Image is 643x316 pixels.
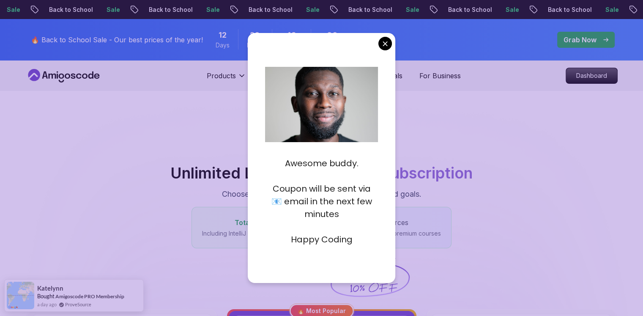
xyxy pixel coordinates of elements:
span: Hours [247,41,263,49]
span: 12 Days [219,29,227,41]
p: Including IntelliJ IDEA Ultimate ($1,034.24), exclusive textbooks, and premium courses [202,229,441,238]
p: Products [207,71,236,81]
p: Dashboard [566,68,617,83]
p: Sale [297,5,324,14]
span: One Subscription [347,164,473,182]
p: in courses, tools, and resources [202,217,441,228]
span: 49 Minutes [286,29,296,41]
span: Days [216,41,230,49]
p: Sale [197,5,224,14]
p: Sale [397,5,424,14]
p: Back to School [240,5,297,14]
p: Back to School [439,5,497,14]
a: Amigoscode PRO Membership [55,293,124,300]
h2: Unlimited Learning with [170,165,473,181]
a: Dashboard [566,68,618,84]
p: Grab Now [564,35,596,45]
p: 🔥 Back to School Sale - Our best prices of the year! [31,35,203,45]
a: ProveSource [65,301,91,308]
p: Choose the plan that fits your learning journey and goals. [222,188,421,200]
img: provesource social proof notification image [7,282,34,309]
span: 20 Hours [250,29,260,41]
span: Total Value: $3,000+ [235,218,304,227]
span: a day ago [37,301,57,308]
p: Back to School [140,5,197,14]
p: Sale [497,5,524,14]
span: 6 Seconds [327,29,337,41]
button: Products [207,71,246,88]
p: Back to School [339,5,397,14]
p: Back to School [539,5,596,14]
p: Sale [98,5,125,14]
span: Katelynn [37,285,63,292]
p: Back to School [40,5,98,14]
a: For Business [419,71,461,81]
p: Sale [596,5,624,14]
span: Bought [37,293,55,300]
